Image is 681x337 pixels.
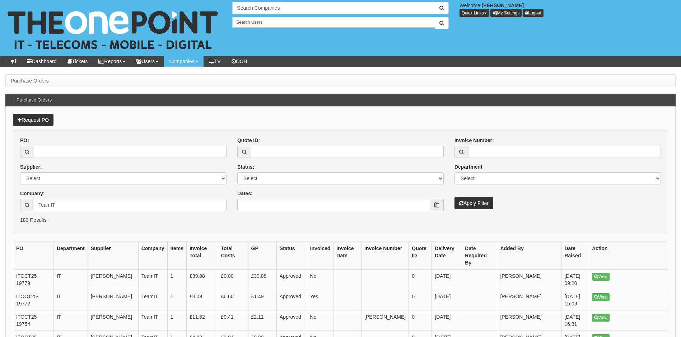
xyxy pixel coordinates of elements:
td: [PERSON_NAME] [88,310,138,331]
td: £39.88 [187,270,218,290]
label: Company: [20,190,45,197]
a: View [592,293,610,301]
th: Invoice Date [333,242,362,270]
td: £8.09 [187,290,218,310]
th: PO [13,242,54,270]
td: IT [53,270,88,290]
td: 1 [167,290,187,310]
td: [PERSON_NAME] [88,290,138,310]
td: £9.41 [218,310,248,331]
td: [PERSON_NAME] [497,310,561,331]
td: £6.60 [218,290,248,310]
a: My Settings [490,9,522,17]
td: ITOCT25-19772 [13,290,54,310]
td: 0 [409,270,432,290]
td: [DATE] [432,310,462,331]
a: Companies [164,56,204,67]
td: [PERSON_NAME] [497,270,561,290]
th: Total Costs [218,242,248,270]
td: TeamIT [138,290,167,310]
td: ITOCT25-19779 [13,270,54,290]
a: Users [131,56,164,67]
td: Yes [307,290,333,310]
td: TeamIT [138,270,167,290]
a: View [592,273,610,281]
button: Apply Filter [454,197,493,209]
td: IT [53,290,88,310]
label: Dates: [237,190,253,197]
td: Approved [276,270,307,290]
td: £11.52 [187,310,218,331]
a: Request PO [13,114,53,126]
td: 0 [409,310,432,331]
th: Invoiced [307,242,333,270]
th: Invoice Total [187,242,218,270]
td: [DATE] 15:09 [561,290,589,310]
th: Invoice Number [362,242,409,270]
td: 1 [167,310,187,331]
li: Purchase Orders [11,77,49,84]
th: GP [248,242,276,270]
th: Supplier [88,242,138,270]
label: Quote ID: [237,137,260,144]
th: Delivery Date [432,242,462,270]
th: Action [589,242,668,270]
b: [PERSON_NAME] [482,3,524,8]
a: Tickets [62,56,93,67]
td: IT [53,310,88,331]
a: View [592,314,610,322]
td: [DATE] [432,290,462,310]
td: Approved [276,290,307,310]
th: Items [167,242,187,270]
th: Date Raised [561,242,589,270]
a: TV [204,56,226,67]
td: TeamIT [138,310,167,331]
td: £1.49 [248,290,276,310]
th: Company [138,242,167,270]
td: £39.88 [248,270,276,290]
label: Status: [237,163,254,170]
td: [DATE] 09:20 [561,270,589,290]
p: 180 Results [20,216,661,224]
label: Invoice Number: [454,137,494,144]
td: 1 [167,270,187,290]
div: Welcome, [454,2,681,17]
td: Approved [276,310,307,331]
td: No [307,310,333,331]
td: [PERSON_NAME] [88,270,138,290]
a: Dashboard [22,56,62,67]
button: Quick Links [460,9,489,17]
label: PO: [20,137,29,144]
h3: Purchase Orders [13,94,55,106]
td: [PERSON_NAME] [362,310,409,331]
a: Logout [523,9,544,17]
a: OOH [226,56,253,67]
label: Department [454,163,482,170]
td: [DATE] [432,270,462,290]
input: Search Users [232,17,435,28]
td: £2.11 [248,310,276,331]
td: 0 [409,290,432,310]
th: Date Required By [462,242,497,270]
label: Supplier: [20,163,42,170]
th: Department [53,242,88,270]
th: Status [276,242,307,270]
td: [DATE] 16:31 [561,310,589,331]
td: [PERSON_NAME] [497,290,561,310]
td: £0.00 [218,270,248,290]
th: Quote ID [409,242,432,270]
a: Reports [93,56,131,67]
td: No [307,270,333,290]
input: Search Companies [232,2,435,14]
th: Added By [497,242,561,270]
td: ITOCT25-19754 [13,310,54,331]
